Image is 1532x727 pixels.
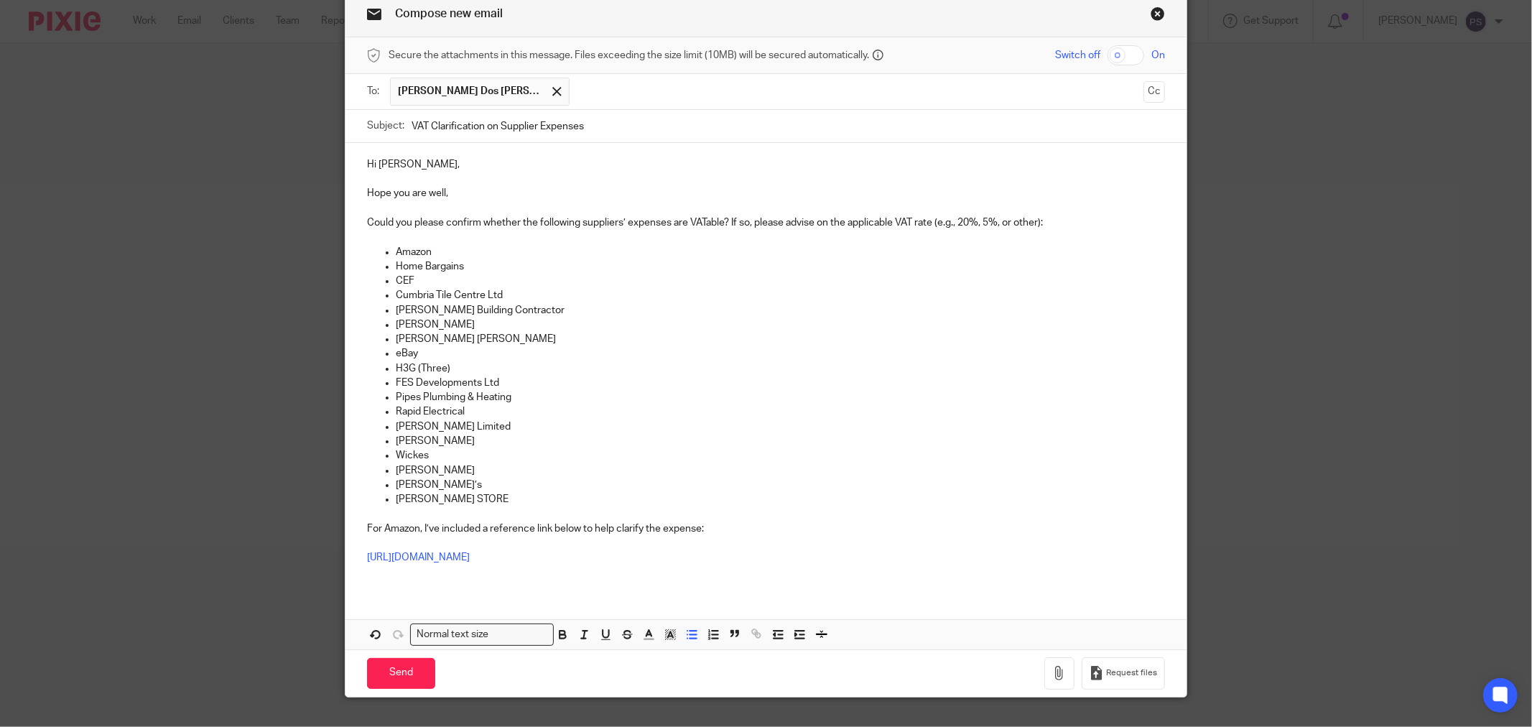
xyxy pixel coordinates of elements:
[367,216,1165,230] p: Could you please confirm whether the following suppliers’ expenses are VATable? If so, please adv...
[396,361,1165,376] p: H3G (Three)
[367,552,470,562] a: [URL][DOMAIN_NAME]
[493,627,545,642] input: Search for option
[396,288,1165,302] p: Cumbria Tile Centre Ltd
[396,463,1165,478] p: [PERSON_NAME]
[367,157,1165,172] p: Hi [PERSON_NAME],
[1143,81,1165,103] button: Cc
[389,48,869,62] span: Secure the attachments in this message. Files exceeding the size limit (10MB) will be secured aut...
[1106,667,1157,679] span: Request files
[395,8,503,19] span: Compose new email
[396,492,1165,506] p: [PERSON_NAME] STORE
[396,404,1165,419] p: Rapid Electrical
[396,448,1165,463] p: Wickes
[396,420,1165,434] p: [PERSON_NAME] Limited
[396,245,1165,259] p: Amazon
[1082,657,1165,690] button: Request files
[367,522,1165,536] p: For Amazon, I’ve included a reference link below to help clarify the expense:
[396,318,1165,332] p: [PERSON_NAME]
[414,627,492,642] span: Normal text size
[367,119,404,133] label: Subject:
[398,84,542,98] span: [PERSON_NAME] Dos [PERSON_NAME]
[396,346,1165,361] p: eBay
[367,84,383,98] label: To:
[396,332,1165,346] p: [PERSON_NAME] [PERSON_NAME]
[396,303,1165,318] p: [PERSON_NAME] Building Contractor
[367,186,1165,200] p: Hope you are well,
[396,274,1165,288] p: CEF
[367,658,435,689] input: Send
[1151,48,1165,62] span: On
[396,376,1165,390] p: FES Developments Ltd
[396,259,1165,274] p: Home Bargains
[1055,48,1100,62] span: Switch off
[410,624,554,646] div: Search for option
[1151,6,1165,26] a: Close this dialog window
[396,478,1165,492] p: [PERSON_NAME]’s
[396,434,1165,448] p: [PERSON_NAME]
[396,390,1165,404] p: Pipes Plumbing & Heating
